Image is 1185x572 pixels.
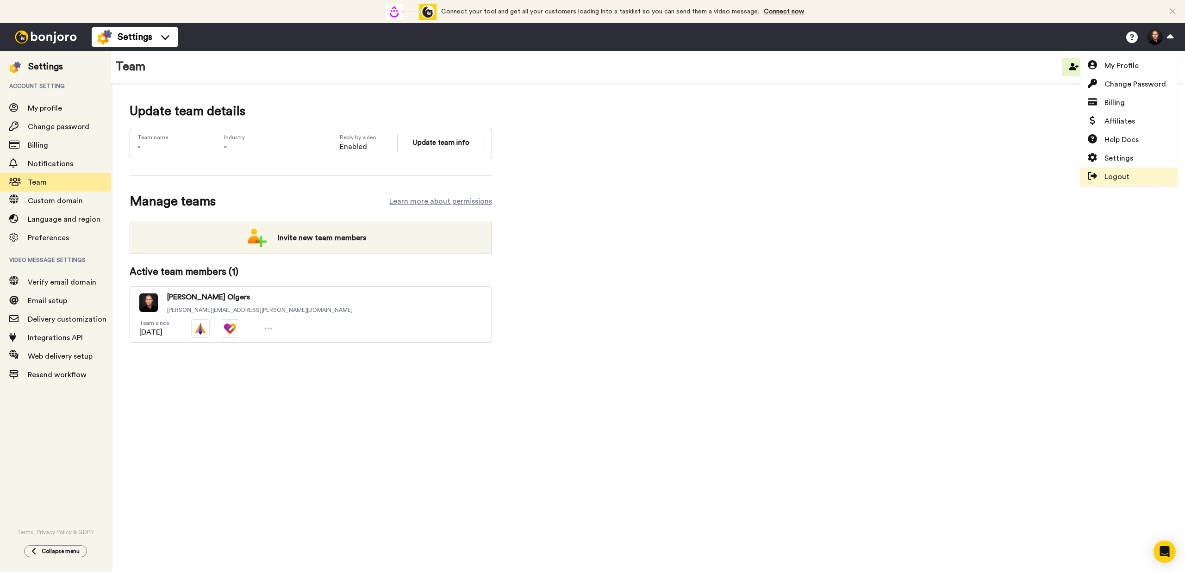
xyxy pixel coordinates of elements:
span: My profile [28,105,62,112]
a: Change Password [1080,75,1178,93]
a: Affiliates [1080,112,1178,131]
a: Help Docs [1080,131,1178,149]
img: bj-logo-header-white.svg [11,31,81,44]
span: Affiliates [1104,116,1135,127]
div: Settings [28,60,63,73]
span: Verify email domain [28,279,96,286]
span: Integrations API [28,334,83,342]
span: Web delivery setup [28,353,93,360]
img: settings-colored.svg [97,30,112,44]
img: add-team.png [248,229,267,247]
span: Collapse menu [42,547,80,555]
a: Learn more about permissions [389,196,492,207]
div: animation [386,4,437,20]
span: Delivery customization [28,316,106,323]
span: Change password [28,123,89,131]
img: AOh14GiCKVPlzHn4Oq8bGJyJezBnS5pGEHheERiJFRhg9w [139,293,158,312]
span: Email setup [28,297,67,305]
span: - [224,143,227,150]
span: Active team members ( 1 ) [130,265,238,279]
span: Billing [28,142,48,149]
span: Connect your tool and get all your customers loading into a tasklist so you can send them a video... [441,8,759,15]
span: Team name [137,134,168,141]
span: Notifications [28,160,73,168]
span: Help Docs [1104,134,1139,145]
img: vm-color.svg [191,319,210,338]
span: Team since [139,319,169,327]
button: Invite [1062,58,1107,76]
span: - [137,143,140,150]
button: Collapse menu [24,545,87,557]
a: My Profile [1080,56,1178,75]
span: Change Password [1104,79,1166,90]
span: Logout [1104,171,1129,182]
span: Team [28,179,47,186]
button: Update team info [398,134,484,152]
img: settings-colored.svg [9,62,21,73]
span: Settings [1104,153,1133,164]
span: Industry [224,134,245,141]
div: Open Intercom Messenger [1154,541,1176,563]
img: tm-color.svg [221,319,239,338]
span: Preferences [28,234,69,242]
a: Billing [1080,93,1178,112]
span: Language and region [28,216,100,223]
span: [DATE] [139,327,169,338]
span: Resend workflow [28,371,87,379]
h1: Team [116,60,146,74]
span: Enabled [340,141,398,152]
span: Manage teams [130,192,216,211]
span: Custom domain [28,197,83,205]
a: Logout [1080,168,1178,186]
span: Update team details [130,102,492,120]
a: Connect now [764,8,804,15]
span: [PERSON_NAME] Olgers [167,292,353,303]
span: [PERSON_NAME][EMAIL_ADDRESS][PERSON_NAME][DOMAIN_NAME] [167,306,353,314]
a: Settings [1080,149,1178,168]
span: Reply by video [340,134,398,141]
span: My Profile [1104,60,1139,71]
span: Settings [118,31,152,44]
span: Invite new team members [270,229,374,247]
span: Billing [1104,97,1125,108]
